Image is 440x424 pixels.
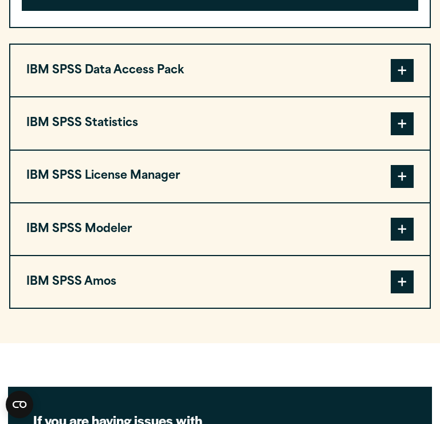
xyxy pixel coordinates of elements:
[10,203,430,255] button: IBM SPSS Modeler
[10,256,430,308] button: IBM SPSS Amos
[10,151,430,202] button: IBM SPSS License Manager
[10,97,430,149] button: IBM SPSS Statistics
[10,45,430,96] button: IBM SPSS Data Access Pack
[6,391,33,418] button: Open CMP widget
